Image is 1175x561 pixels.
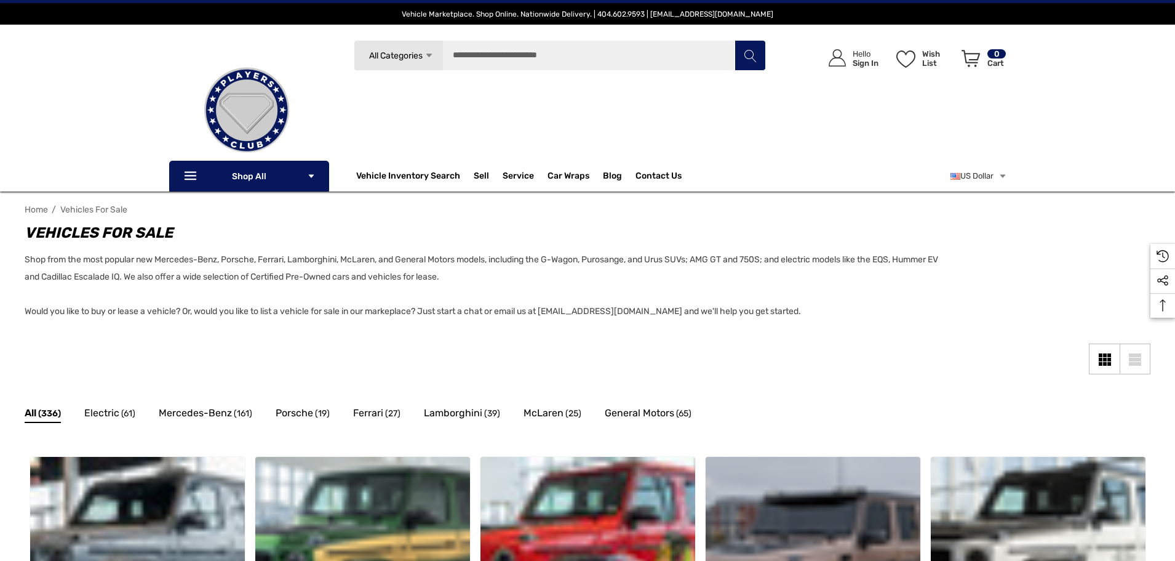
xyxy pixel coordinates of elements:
p: Shop All [169,161,329,192]
span: All [25,405,36,421]
span: Ferrari [353,405,383,421]
button: Search [735,40,765,71]
p: Sign In [853,59,878,68]
span: Lamborghini [424,405,482,421]
a: Home [25,204,48,215]
a: Wish List Wish List [891,37,956,79]
svg: Icon Line [183,169,201,184]
nav: Breadcrumb [25,199,1150,220]
a: Button Go To Sub Category Electric [84,405,135,425]
a: Contact Us [635,171,682,184]
span: McLaren [524,405,564,421]
a: Grid View [1089,344,1120,374]
svg: Icon Arrow Down [424,51,434,60]
a: All Categories Icon Arrow Down Icon Arrow Up [354,40,443,71]
p: 0 [987,49,1006,59]
a: List View [1120,344,1150,374]
p: Hello [853,49,878,59]
a: Vehicle Inventory Search [356,171,460,184]
span: Car Wraps [548,171,589,184]
span: (61) [121,406,135,422]
p: Shop from the most popular new Mercedes-Benz, Porsche, Ferrari, Lamborghini, McLaren, and General... [25,251,947,320]
span: Mercedes-Benz [159,405,232,421]
a: USD [950,164,1007,188]
span: (19) [315,406,330,422]
a: Sign in [815,37,885,79]
img: Players Club | Cars For Sale [185,49,308,172]
span: (161) [234,406,252,422]
svg: Icon Arrow Down [307,172,316,180]
svg: Recently Viewed [1157,250,1169,262]
a: Button Go To Sub Category Mercedes-Benz [159,405,252,425]
span: Porsche [276,405,313,421]
span: (336) [38,406,61,422]
svg: Social Media [1157,275,1169,287]
span: (65) [676,406,691,422]
h1: Vehicles For Sale [25,222,947,244]
p: Cart [987,59,1006,68]
a: Sell [474,164,503,188]
span: (39) [484,406,500,422]
span: (27) [385,406,400,422]
span: All Categories [368,50,422,61]
a: Button Go To Sub Category General Motors [605,405,691,425]
span: General Motors [605,405,674,421]
svg: Review Your Cart [962,50,980,67]
a: Button Go To Sub Category Ferrari [353,405,400,425]
a: Button Go To Sub Category Lamborghini [424,405,500,425]
a: Button Go To Sub Category Porsche [276,405,330,425]
a: Cart with 0 items [956,37,1007,85]
a: Car Wraps [548,164,603,188]
span: Vehicle Marketplace. Shop Online. Nationwide Delivery. | 404.602.9593 | [EMAIL_ADDRESS][DOMAIN_NAME] [402,10,773,18]
svg: Icon User Account [829,49,846,67]
span: Electric [84,405,119,421]
p: Wish List [922,49,955,68]
svg: Top [1150,299,1175,312]
a: Service [503,171,534,184]
svg: Wish List [896,50,915,68]
span: (25) [565,406,581,422]
span: Sell [474,171,489,184]
a: Button Go To Sub Category McLaren [524,405,581,425]
a: Blog [603,171,622,184]
a: Vehicles For Sale [60,204,127,215]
